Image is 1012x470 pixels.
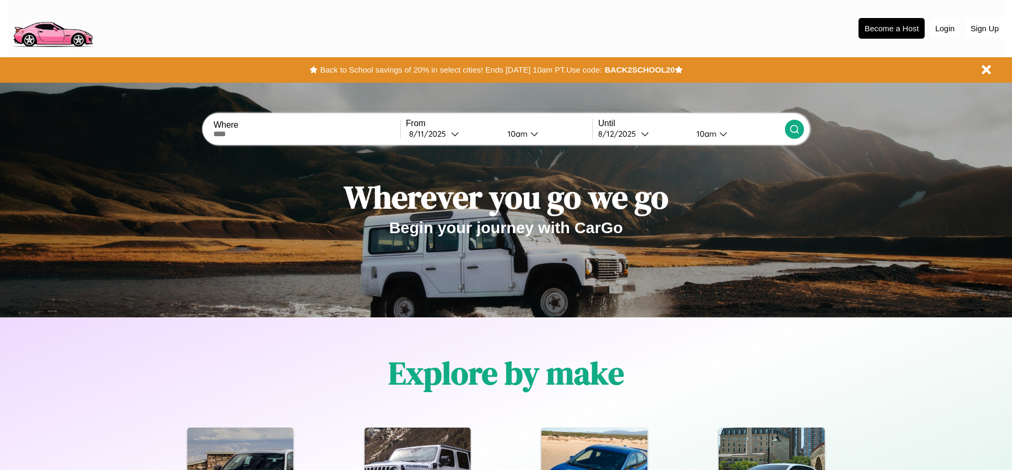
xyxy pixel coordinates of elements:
button: 8/11/2025 [406,128,499,139]
button: Sign Up [965,19,1004,38]
label: From [406,119,592,128]
div: 10am [502,129,530,139]
img: logo [8,5,97,50]
button: 10am [499,128,592,139]
b: BACK2SCHOOL20 [604,65,675,74]
div: 8 / 12 / 2025 [598,129,641,139]
div: 8 / 11 / 2025 [409,129,451,139]
h1: Explore by make [388,351,624,395]
button: 10am [688,128,784,139]
button: Back to School savings of 20% in select cities! Ends [DATE] 10am PT.Use code: [318,63,604,77]
div: 10am [691,129,719,139]
button: Become a Host [859,18,925,39]
label: Where [213,120,400,130]
label: Until [598,119,784,128]
button: Login [930,19,960,38]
